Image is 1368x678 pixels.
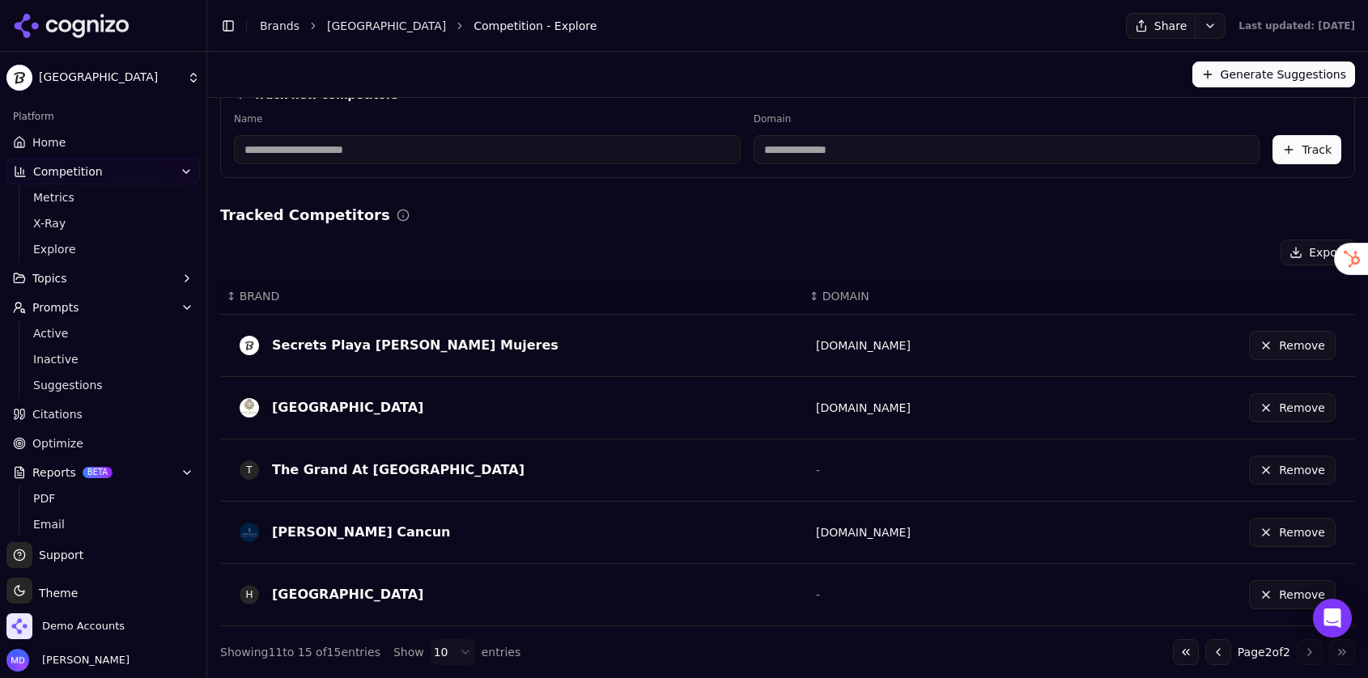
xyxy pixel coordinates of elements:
[240,460,259,480] span: T
[809,288,1042,304] div: ↕DOMAIN
[83,467,113,478] span: BETA
[1281,239,1355,265] button: Export
[32,406,83,422] span: Citations
[33,516,174,532] span: Email
[32,464,76,481] span: Reports
[816,464,820,477] span: -
[240,288,280,304] span: BRAND
[260,19,300,32] a: Brands
[816,526,911,539] a: [DOMAIN_NAME]
[6,430,200,456] a: Optimize
[803,278,1048,315] th: DOMAIN
[1249,331,1336,360] button: Remove
[240,336,259,355] img: Secrets Playa Blanca Costa Mujeres
[816,401,911,414] a: [DOMAIN_NAME]
[240,523,259,542] img: Garza Blanca Cancun
[32,587,78,600] span: Theme
[272,398,423,417] div: [GEOGRAPHIC_DATA]
[220,204,390,227] h2: Tracked Competitors
[1313,599,1352,638] div: Open Intercom Messenger
[393,644,424,660] span: Show
[27,238,181,261] a: Explore
[482,644,521,660] span: entries
[822,288,869,304] span: DOMAIN
[272,460,525,480] div: The Grand At [GEOGRAPHIC_DATA]
[220,644,380,660] div: Showing 11 to 15 of 15 entries
[1249,393,1336,422] button: Remove
[32,270,67,286] span: Topics
[1272,135,1341,164] button: Track
[42,619,125,634] span: Demo Accounts
[33,189,174,206] span: Metrics
[220,278,1355,626] div: Data table
[1238,644,1290,660] span: Page 2 of 2
[6,265,200,291] button: Topics
[27,348,181,371] a: Inactive
[33,325,174,341] span: Active
[36,653,130,667] span: [PERSON_NAME]
[1126,13,1195,39] button: Share
[32,134,66,150] span: Home
[816,588,820,601] span: -
[33,490,174,506] span: PDF
[27,322,181,345] a: Active
[1249,456,1336,485] button: Remove
[6,460,200,485] button: ReportsBETA
[272,523,451,542] div: [PERSON_NAME] Cancun
[6,613,32,639] img: Demo Accounts
[6,401,200,427] a: Citations
[6,65,32,91] img: Ava Resort Cancun
[32,435,83,451] span: Optimize
[227,288,797,304] div: ↕BRAND
[1249,518,1336,547] button: Remove
[234,112,741,125] label: Name
[27,487,181,510] a: PDF
[6,295,200,320] button: Prompts
[260,18,1094,34] nav: breadcrumb
[1238,19,1355,32] div: Last updated: [DATE]
[27,513,181,536] a: Email
[6,649,29,672] img: Melissa Dowd
[240,398,259,417] img: Hotel Mousai Cancun
[6,129,200,155] a: Home
[327,18,446,34] a: [GEOGRAPHIC_DATA]
[816,339,911,352] a: [DOMAIN_NAME]
[27,374,181,396] a: Suggestions
[1249,580,1336,609] button: Remove
[27,186,181,209] a: Metrics
[32,299,79,316] span: Prompts
[754,112,1260,125] label: Domain
[6,159,200,184] button: Competition
[6,613,125,639] button: Open organization switcher
[6,104,200,129] div: Platform
[32,547,83,563] span: Support
[33,377,174,393] span: Suggestions
[1192,61,1355,87] button: Generate Suggestions
[39,70,181,85] span: [GEOGRAPHIC_DATA]
[27,212,181,235] a: X-Ray
[272,585,423,604] div: [GEOGRAPHIC_DATA]
[33,215,174,231] span: X-Ray
[272,336,559,355] div: Secrets Playa [PERSON_NAME] Mujeres
[33,351,174,367] span: Inactive
[240,585,259,604] span: H
[474,18,597,34] span: Competition - Explore
[33,241,174,257] span: Explore
[33,163,103,180] span: Competition
[220,278,803,315] th: BRAND
[6,649,130,672] button: Open user button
